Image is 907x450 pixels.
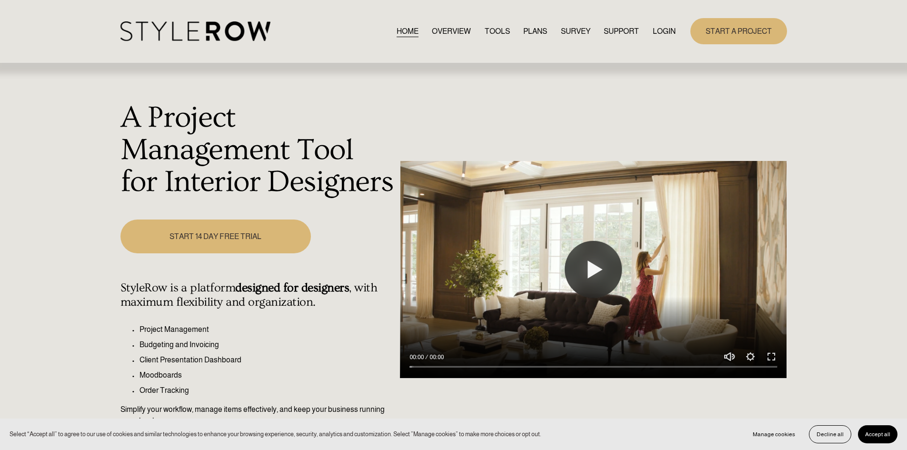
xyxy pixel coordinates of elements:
[690,18,787,44] a: START A PROJECT
[120,21,270,41] img: StyleRow
[746,425,802,443] button: Manage cookies
[809,425,851,443] button: Decline all
[858,425,897,443] button: Accept all
[561,25,590,38] a: SURVEY
[604,26,639,37] span: SUPPORT
[565,241,622,298] button: Play
[140,324,395,335] p: Project Management
[120,220,311,253] a: START 14 DAY FREE TRIAL
[140,339,395,350] p: Budgeting and Invoicing
[653,25,676,38] a: LOGIN
[120,102,395,199] h1: A Project Management Tool for Interior Designers
[432,25,471,38] a: OVERVIEW
[10,430,541,439] p: Select “Accept all” to agree to our use of cookies and similar technologies to enhance your brows...
[120,281,395,310] h4: StyleRow is a platform , with maximum flexibility and organization.
[485,25,510,38] a: TOOLS
[397,25,419,38] a: HOME
[604,25,639,38] a: folder dropdown
[426,352,446,362] div: Duration
[140,385,395,396] p: Order Tracking
[235,281,349,295] strong: designed for designers
[409,352,426,362] div: Current time
[753,431,795,438] span: Manage cookies
[120,404,395,427] p: Simplify your workflow, manage items effectively, and keep your business running seamlessly.
[865,431,890,438] span: Accept all
[140,354,395,366] p: Client Presentation Dashboard
[523,25,547,38] a: PLANS
[409,364,777,370] input: Seek
[140,370,395,381] p: Moodboards
[817,431,844,438] span: Decline all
